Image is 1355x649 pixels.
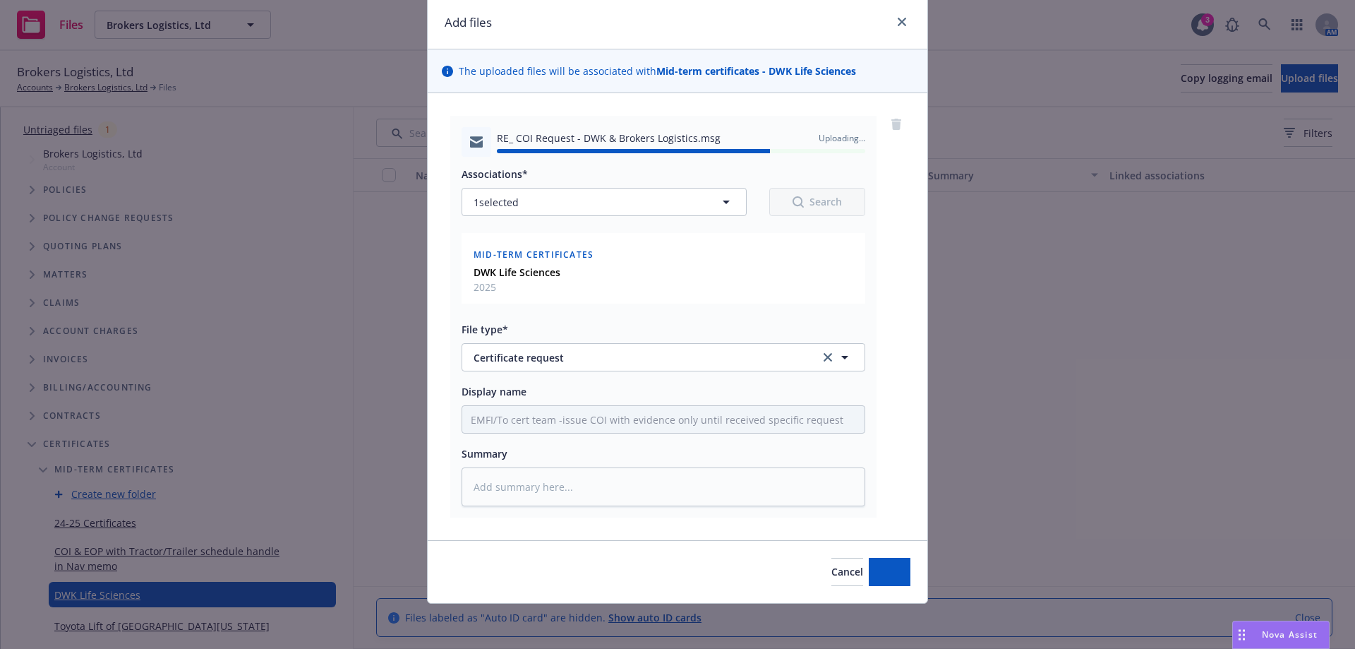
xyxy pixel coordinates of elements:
[474,249,594,261] span: Mid-term certificates
[1262,629,1318,641] span: Nova Assist
[445,13,492,32] h1: Add files
[819,349,836,366] a: clear selection
[656,64,856,78] strong: Mid-term certificates - DWK Life Sciences
[831,565,863,578] span: Cancel
[462,167,528,181] span: Associations*
[462,188,747,216] button: 1selected
[869,558,910,586] button: Add files
[474,266,560,279] strong: DWK Life Sciences
[1233,621,1251,648] div: Drag to move
[462,385,526,398] span: Display name
[474,280,560,294] span: 2025
[888,116,905,133] a: remove
[459,64,856,78] span: The uploaded files will be associated with
[474,195,519,210] span: 1 selected
[831,558,863,586] button: Cancel
[893,13,910,30] a: close
[819,132,865,144] span: Uploading...
[462,323,508,336] span: File type*
[462,343,865,371] button: Certificate requestclear selection
[474,350,800,365] span: Certificate request
[462,406,865,433] input: Add display name here...
[462,447,507,460] span: Summary
[1232,621,1330,649] button: Nova Assist
[497,131,721,145] span: RE_ COI Request - DWK & Brokers Logistics.msg
[869,565,910,578] span: Add files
